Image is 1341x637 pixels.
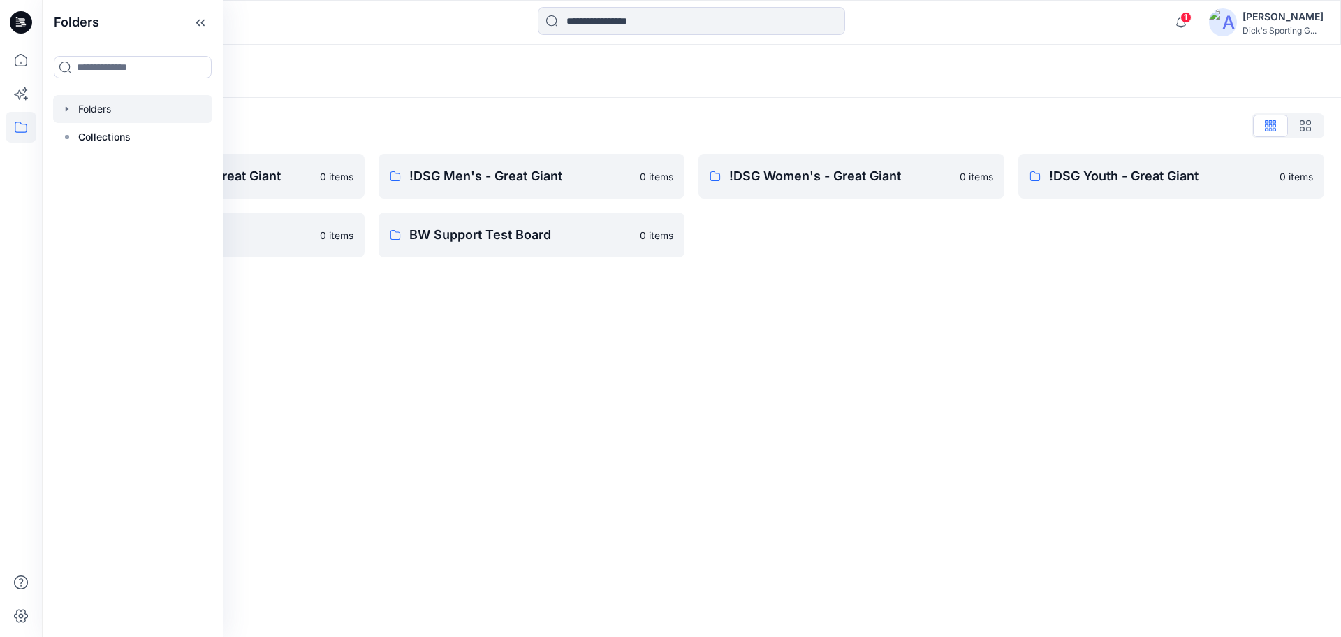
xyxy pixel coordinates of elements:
p: 0 items [320,228,353,243]
p: 0 items [960,169,993,184]
div: Dick's Sporting G... [1243,25,1324,36]
a: !DSG Men's - Great Giant0 items [379,154,684,199]
span: 1 [1180,12,1192,23]
p: 0 items [640,228,673,243]
img: avatar [1209,8,1237,36]
div: [PERSON_NAME] [1243,8,1324,25]
p: BW Support Test Board [409,225,631,245]
a: BW Support Test Board0 items [379,213,684,257]
p: 0 items [320,169,353,184]
a: !DSG Youth - Great Giant0 items [1018,154,1324,199]
p: Collections [78,129,131,145]
p: !DSG Men's - Great Giant [409,166,631,186]
p: 0 items [1280,169,1313,184]
p: 0 items [640,169,673,184]
p: !DSG Women's - Great Giant [729,166,951,186]
a: !DSG Women's - Great Giant0 items [698,154,1004,199]
p: !DSG Youth - Great Giant [1049,166,1271,186]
